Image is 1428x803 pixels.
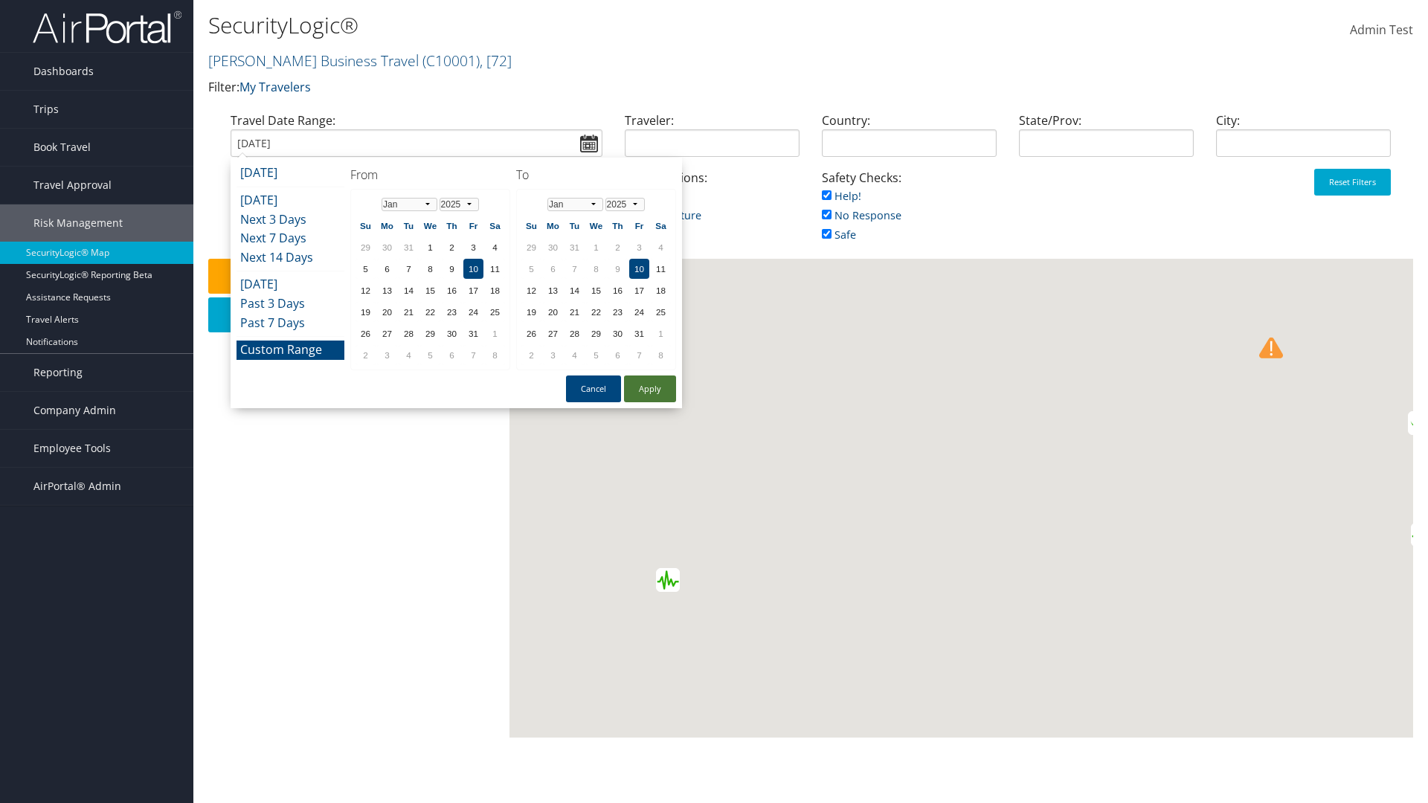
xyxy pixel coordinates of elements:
td: 28 [399,323,419,344]
td: 24 [629,302,649,322]
td: 11 [651,259,671,279]
td: 29 [521,237,541,257]
td: 27 [543,323,563,344]
a: [PERSON_NAME] Business Travel [208,51,512,71]
p: Filter: [208,78,1011,97]
span: Trips [33,91,59,128]
td: 23 [442,302,462,322]
div: Traveler: [614,112,811,169]
td: 1 [420,237,440,257]
td: 13 [377,280,397,300]
td: 15 [586,280,606,300]
td: 18 [651,280,671,300]
img: airportal-logo.png [33,10,181,45]
button: Reset Filters [1314,169,1391,196]
td: 5 [420,345,440,365]
span: Admin Test [1350,22,1413,38]
th: Tu [399,216,419,236]
td: 1 [485,323,505,344]
td: 26 [521,323,541,344]
td: 3 [377,345,397,365]
td: 7 [565,259,585,279]
td: 5 [586,345,606,365]
td: 20 [377,302,397,322]
td: 31 [629,323,649,344]
td: 4 [399,345,419,365]
td: 6 [543,259,563,279]
li: Custom Range [237,341,344,360]
td: 30 [377,237,397,257]
td: 29 [586,323,606,344]
li: [DATE] [237,275,344,294]
div: City: [1205,112,1402,169]
td: 21 [565,302,585,322]
td: 16 [608,280,628,300]
td: 22 [420,302,440,322]
button: Safety Check [208,259,502,294]
td: 6 [377,259,397,279]
td: 10 [463,259,483,279]
td: 16 [442,280,462,300]
a: No Response [822,208,901,222]
td: 2 [521,345,541,365]
span: AirPortal® Admin [33,468,121,505]
td: 22 [586,302,606,322]
td: 9 [608,259,628,279]
td: 25 [485,302,505,322]
td: 30 [543,237,563,257]
div: Trip Locations: [614,169,811,239]
td: 4 [565,345,585,365]
div: Country: [811,112,1008,169]
span: Risk Management [33,204,123,242]
th: Fr [463,216,483,236]
td: 17 [463,280,483,300]
span: , [ 72 ] [480,51,512,71]
td: 3 [463,237,483,257]
td: 3 [543,345,563,365]
span: Reporting [33,354,83,391]
th: Th [608,216,628,236]
td: 2 [442,237,462,257]
td: 31 [565,237,585,257]
h4: From [350,167,510,183]
td: 8 [420,259,440,279]
div: 0 Travelers [208,338,509,367]
td: 13 [543,280,563,300]
td: 26 [356,323,376,344]
td: 19 [356,302,376,322]
td: 1 [651,323,671,344]
span: Employee Tools [33,430,111,467]
span: Company Admin [33,392,116,429]
th: Su [356,216,376,236]
li: [DATE] [237,191,344,210]
span: Travel Approval [33,167,112,204]
th: Th [442,216,462,236]
td: 4 [485,237,505,257]
td: 31 [399,237,419,257]
span: Dashboards [33,53,94,90]
td: 1 [586,237,606,257]
td: 14 [565,280,585,300]
div: Travel Date Range: [219,112,614,169]
td: 17 [629,280,649,300]
th: Sa [485,216,505,236]
td: 9 [442,259,462,279]
a: Help! [822,189,861,203]
th: Mo [377,216,397,236]
h1: SecurityLogic® [208,10,1011,41]
td: 8 [485,345,505,365]
button: Apply [624,375,676,402]
div: State/Prov: [1008,112,1205,169]
li: Next 14 Days [237,248,344,268]
li: [DATE] [237,164,344,183]
div: Safety Checks: [811,169,1008,259]
td: 8 [586,259,606,279]
td: 25 [651,302,671,322]
span: Book Travel [33,129,91,166]
td: 2 [608,237,628,257]
td: 31 [463,323,483,344]
td: 27 [377,323,397,344]
td: 7 [399,259,419,279]
td: 7 [463,345,483,365]
td: 5 [356,259,376,279]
